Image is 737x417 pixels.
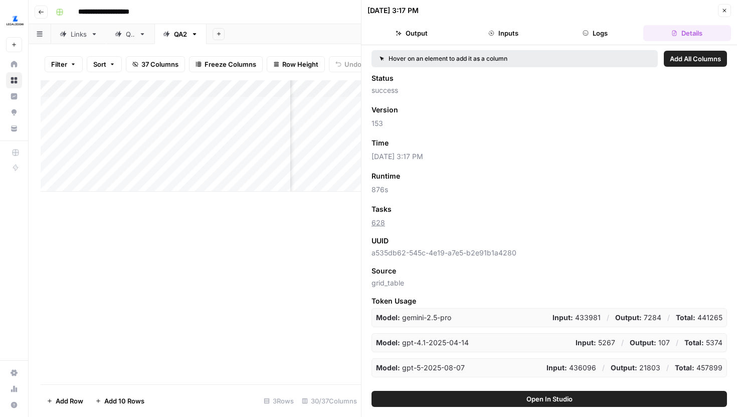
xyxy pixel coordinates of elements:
span: UUID [372,236,389,246]
span: 876s [372,185,727,195]
p: gpt-4.1-2025-04-14 [376,338,469,348]
p: 7284 [615,313,661,323]
p: 457899 [675,363,722,373]
strong: Total: [676,313,695,322]
button: Filter [45,56,83,72]
strong: Output: [615,313,642,322]
a: Browse [6,72,22,88]
p: 5374 [684,338,722,348]
span: Tasks [372,204,392,214]
div: QA [126,29,135,39]
a: Home [6,56,22,72]
span: Time [372,138,389,148]
p: gemini-2.5-pro [376,313,451,323]
button: 37 Columns [126,56,185,72]
button: Open In Studio [372,391,727,407]
a: QA2 [154,24,207,44]
span: Add All Columns [670,54,721,64]
strong: Output: [611,363,637,372]
button: Sort [87,56,122,72]
span: success [372,85,727,95]
div: 3 Rows [260,393,298,409]
a: Your Data [6,120,22,136]
span: Row Height [282,59,318,69]
div: 30/37 Columns [298,393,361,409]
a: Usage [6,381,22,397]
button: Undo [329,56,368,72]
span: grid_table [372,278,727,288]
strong: Model: [376,313,400,322]
strong: Input: [552,313,573,322]
button: Row Height [267,56,325,72]
button: Help + Support [6,397,22,413]
button: Add Row [41,393,89,409]
p: 107 [630,338,670,348]
a: QA [106,24,154,44]
a: Opportunities [6,104,22,120]
span: 153 [372,118,727,128]
p: gpt-5-2025-08-07 [376,363,465,373]
p: / [667,313,670,323]
button: Inputs [459,25,547,41]
strong: Total: [675,363,694,372]
span: Token Usage [372,296,727,306]
strong: Input: [576,338,596,347]
span: Runtime [372,171,400,181]
a: Links [51,24,106,44]
strong: Output: [630,338,656,347]
span: [DATE] 3:17 PM [372,152,727,162]
strong: Model: [376,338,400,347]
img: LegalZoom Logo [6,12,24,30]
strong: Total: [684,338,704,347]
p: / [602,363,605,373]
p: 21803 [611,363,660,373]
span: Version [372,105,398,115]
p: / [676,338,678,348]
span: Add 10 Rows [104,396,144,406]
span: Freeze Columns [205,59,256,69]
span: Status [372,73,394,83]
p: 441265 [676,313,722,323]
p: / [621,338,624,348]
div: Hover on an element to add it as a column [380,54,579,63]
a: Insights [6,88,22,104]
span: Undo [344,59,361,69]
a: 628 [372,218,385,227]
span: 37 Columns [141,59,178,69]
button: Add All Columns [664,51,727,67]
div: [DATE] 3:17 PM [367,6,419,16]
span: Filter [51,59,67,69]
div: QA2 [174,29,187,39]
span: Sort [93,59,106,69]
span: Source [372,266,396,276]
span: a535db62-545c-4e19-a7e5-b2e91b1a4280 [372,248,727,258]
button: Workspace: LegalZoom [6,8,22,33]
button: Output [367,25,455,41]
span: Add Row [56,396,83,406]
p: 436096 [546,363,596,373]
button: Add 10 Rows [89,393,150,409]
span: Open In Studio [526,394,573,404]
strong: Model: [376,363,400,372]
p: / [666,363,669,373]
button: Logs [551,25,639,41]
strong: Input: [546,363,567,372]
button: Details [643,25,731,41]
button: Freeze Columns [189,56,263,72]
p: 433981 [552,313,601,323]
p: / [607,313,609,323]
div: Links [71,29,87,39]
p: 5267 [576,338,615,348]
a: Settings [6,365,22,381]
